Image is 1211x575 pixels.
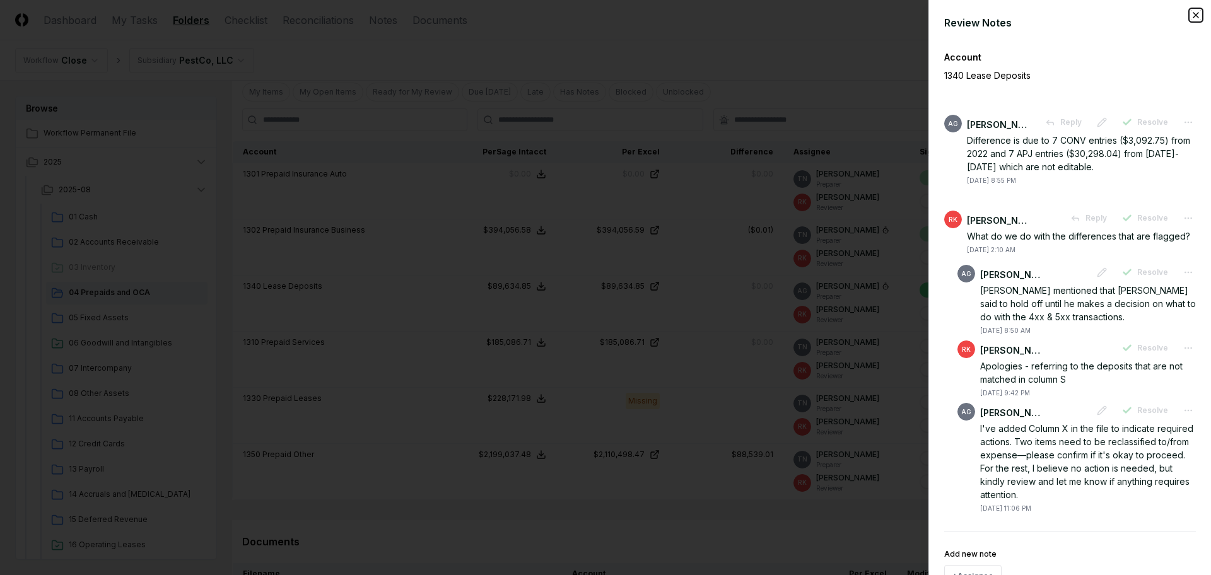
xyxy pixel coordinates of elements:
span: Resolve [1137,212,1168,224]
button: Resolve [1114,207,1176,229]
button: Resolve [1114,261,1176,284]
span: Resolve [1137,117,1168,128]
button: Resolve [1114,399,1176,422]
span: RK [962,345,971,354]
div: Account [944,50,1196,64]
div: [PERSON_NAME] [980,268,1043,281]
span: Resolve [1137,405,1168,416]
div: Review Notes [944,15,1196,30]
button: Reply [1063,207,1114,229]
div: [PERSON_NAME] [980,344,1043,357]
span: AG [948,119,958,129]
span: AG [961,407,971,417]
span: AG [961,269,971,279]
label: Add new note [944,549,997,559]
div: Difference is due to 7 CONV entries ($3,092.75) from 2022 and 7 APJ entries ($30,298.04) from [DA... [967,134,1196,173]
button: Reply [1038,111,1089,134]
div: [PERSON_NAME] [967,214,1030,227]
button: Resolve [1114,337,1176,359]
div: [DATE] 9:42 PM [980,388,1030,398]
div: [PERSON_NAME] [967,118,1030,131]
span: RK [949,215,957,224]
div: [PERSON_NAME] [980,406,1043,419]
span: Resolve [1137,267,1168,278]
button: Resolve [1114,111,1176,134]
div: [DATE] 8:50 AM [980,326,1031,335]
p: 1340 Lease Deposits [944,69,1152,82]
div: [DATE] 8:55 PM [967,176,1016,185]
span: Resolve [1137,342,1168,354]
div: Apologies - referring to the deposits that are not matched in column S [980,359,1196,386]
div: [DATE] 11:06 PM [980,504,1031,513]
div: [DATE] 2:10 AM [967,245,1015,255]
div: [PERSON_NAME] mentioned that [PERSON_NAME] said to hold off until he makes a decision on what to ... [980,284,1196,323]
div: I've added Column X in the file to indicate required actions. Two items need to be reclassified t... [980,422,1196,501]
div: What do we do with the differences that are flagged? [967,229,1196,243]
